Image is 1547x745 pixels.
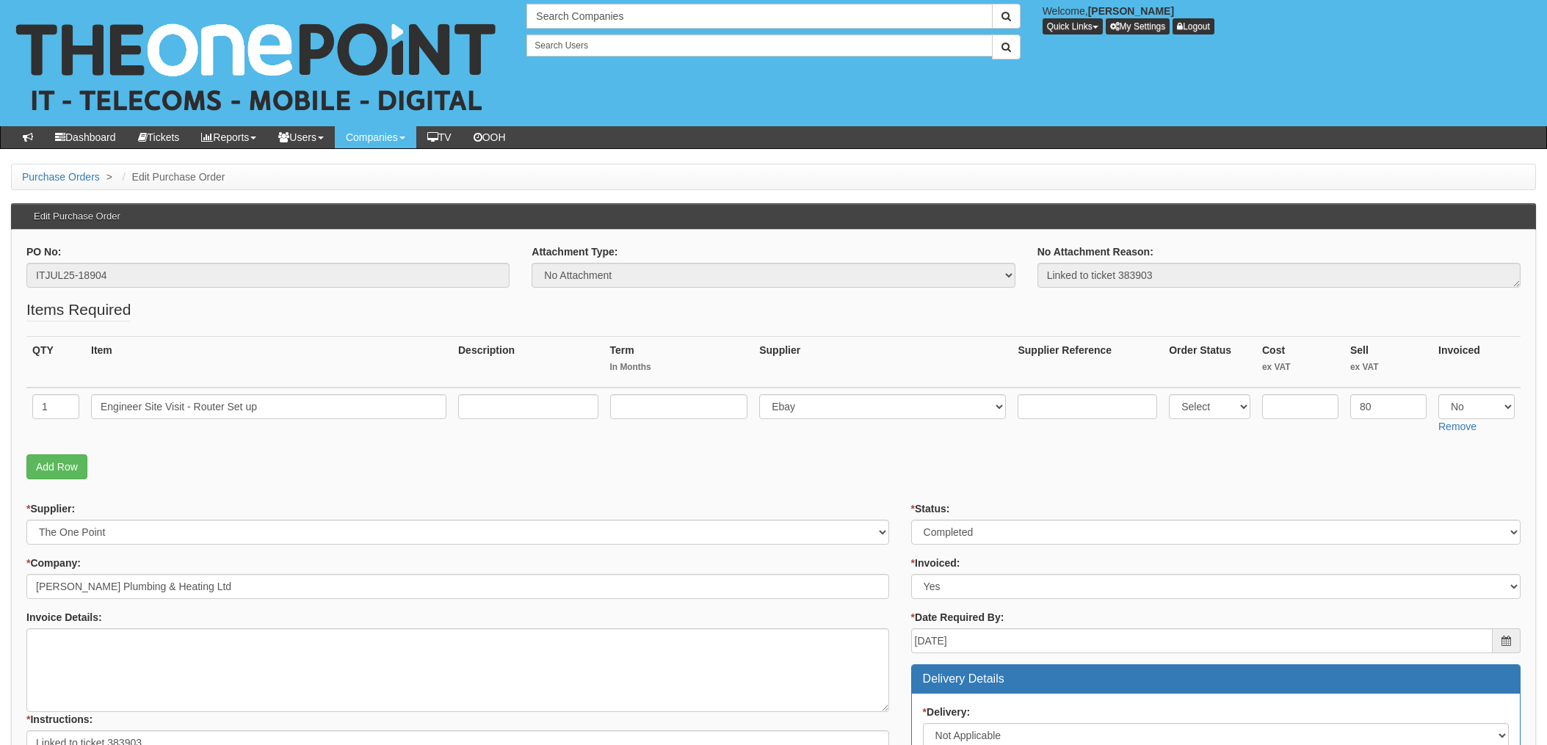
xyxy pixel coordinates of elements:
[119,170,225,184] li: Edit Purchase Order
[26,244,61,259] label: PO No:
[1438,421,1477,432] a: Remove
[22,171,100,183] a: Purchase Orders
[26,501,75,516] label: Supplier:
[26,712,93,727] label: Instructions:
[1173,18,1214,34] a: Logout
[1088,5,1174,17] b: [PERSON_NAME]
[1344,337,1432,388] th: Sell
[1012,337,1163,388] th: Supplier Reference
[1163,337,1256,388] th: Order Status
[1043,18,1103,34] button: Quick Links
[604,337,754,388] th: Term
[911,610,1004,625] label: Date Required By:
[1037,244,1153,259] label: No Attachment Reason:
[1350,361,1427,374] small: ex VAT
[532,244,617,259] label: Attachment Type:
[26,299,131,321] legend: Items Required
[416,126,463,148] a: TV
[267,126,335,148] a: Users
[1262,361,1338,374] small: ex VAT
[526,34,992,57] input: Search Users
[610,361,748,374] small: In Months
[1432,337,1521,388] th: Invoiced
[26,610,102,625] label: Invoice Details:
[44,126,127,148] a: Dashboard
[911,501,950,516] label: Status:
[526,4,992,29] input: Search Companies
[103,171,116,183] span: >
[452,337,604,388] th: Description
[753,337,1012,388] th: Supplier
[1106,18,1170,34] a: My Settings
[26,337,85,388] th: QTY
[190,126,267,148] a: Reports
[923,672,1509,686] h3: Delivery Details
[1032,4,1547,34] div: Welcome,
[127,126,191,148] a: Tickets
[1256,337,1344,388] th: Cost
[463,126,517,148] a: OOH
[26,556,81,570] label: Company:
[85,337,452,388] th: Item
[335,126,416,148] a: Companies
[26,454,87,479] a: Add Row
[923,705,971,719] label: Delivery:
[1037,263,1521,288] textarea: Linked to ticket 383903
[26,204,128,229] h3: Edit Purchase Order
[911,556,960,570] label: Invoiced:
